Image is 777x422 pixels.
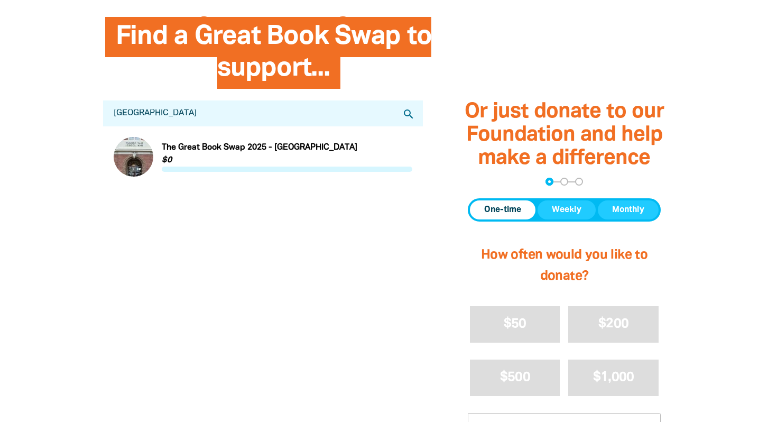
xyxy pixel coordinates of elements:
[470,360,560,396] button: $500
[552,204,581,216] span: Weekly
[538,200,596,219] button: Weekly
[468,198,661,222] div: Donation frequency
[470,306,560,343] button: $50
[402,108,415,121] i: search
[568,306,659,343] button: $200
[116,25,432,89] span: Find a Great Book Swap to support...
[598,318,628,330] span: $200
[114,137,412,177] div: Paginated content
[470,200,535,219] button: One-time
[612,204,644,216] span: Monthly
[575,178,583,186] button: Navigate to step 3 of 3 to enter your payment details
[568,360,659,396] button: $1,000
[560,178,568,186] button: Navigate to step 2 of 3 to enter your details
[468,234,661,298] h2: How often would you like to donate?
[465,102,664,168] span: Or just donate to our Foundation and help make a difference
[504,318,526,330] span: $50
[545,178,553,186] button: Navigate to step 1 of 3 to enter your donation amount
[598,200,659,219] button: Monthly
[593,371,634,383] span: $1,000
[500,371,530,383] span: $500
[484,204,521,216] span: One-time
